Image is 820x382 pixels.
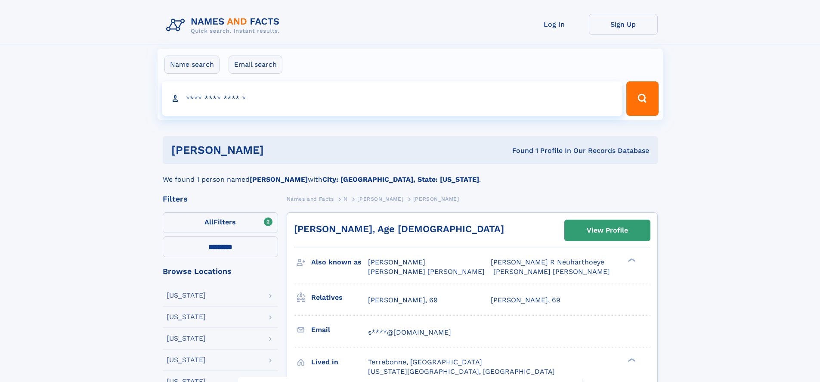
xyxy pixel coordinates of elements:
[167,292,206,299] div: [US_STATE]
[413,196,459,202] span: [PERSON_NAME]
[163,164,658,185] div: We found 1 person named with .
[368,367,555,376] span: [US_STATE][GEOGRAPHIC_DATA], [GEOGRAPHIC_DATA]
[171,145,388,155] h1: [PERSON_NAME]
[311,323,368,337] h3: Email
[311,255,368,270] h3: Also known as
[311,355,368,370] h3: Lived in
[388,146,649,155] div: Found 1 Profile In Our Records Database
[294,224,504,234] a: [PERSON_NAME], Age [DEMOGRAPHIC_DATA]
[368,358,482,366] span: Terrebonne, [GEOGRAPHIC_DATA]
[343,193,348,204] a: N
[493,267,610,276] span: [PERSON_NAME] [PERSON_NAME]
[167,357,206,363] div: [US_STATE]
[287,193,334,204] a: Names and Facts
[587,221,628,240] div: View Profile
[322,175,479,183] b: City: [GEOGRAPHIC_DATA], State: [US_STATE]
[163,14,287,37] img: Logo Names and Facts
[250,175,308,183] b: [PERSON_NAME]
[164,56,220,74] label: Name search
[626,81,658,116] button: Search Button
[163,195,278,203] div: Filters
[368,258,425,266] span: [PERSON_NAME]
[311,290,368,305] h3: Relatives
[162,81,623,116] input: search input
[491,295,560,305] a: [PERSON_NAME], 69
[163,267,278,275] div: Browse Locations
[491,258,604,266] span: [PERSON_NAME] R Neuharthoeye
[167,335,206,342] div: [US_STATE]
[626,357,636,363] div: ❯
[520,14,589,35] a: Log In
[565,220,650,241] a: View Profile
[626,258,636,263] div: ❯
[589,14,658,35] a: Sign Up
[368,295,438,305] a: [PERSON_NAME], 69
[368,267,485,276] span: [PERSON_NAME] [PERSON_NAME]
[167,314,206,320] div: [US_STATE]
[229,56,282,74] label: Email search
[204,218,214,226] span: All
[163,212,278,233] label: Filters
[357,193,403,204] a: [PERSON_NAME]
[357,196,403,202] span: [PERSON_NAME]
[343,196,348,202] span: N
